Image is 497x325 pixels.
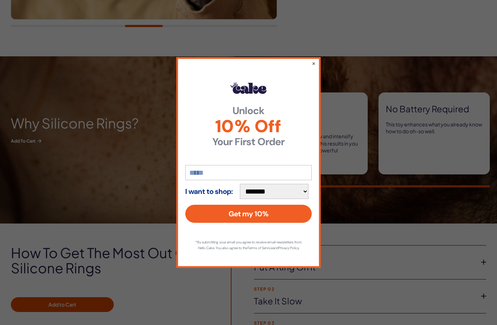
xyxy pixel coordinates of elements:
[185,187,233,195] strong: I want to shop:
[185,137,312,147] strong: Your First Order
[278,246,299,250] a: Privacy Policy
[185,106,312,116] strong: Unlock
[312,60,316,67] button: ×
[185,118,312,135] span: 10% Off
[185,205,312,223] button: Get my 10%
[230,82,267,94] img: Hello Cake
[193,239,304,251] p: *By submitting your email you agree to receive email newsletters from Hello Cake. You also agree ...
[247,246,273,250] a: Terms of Service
